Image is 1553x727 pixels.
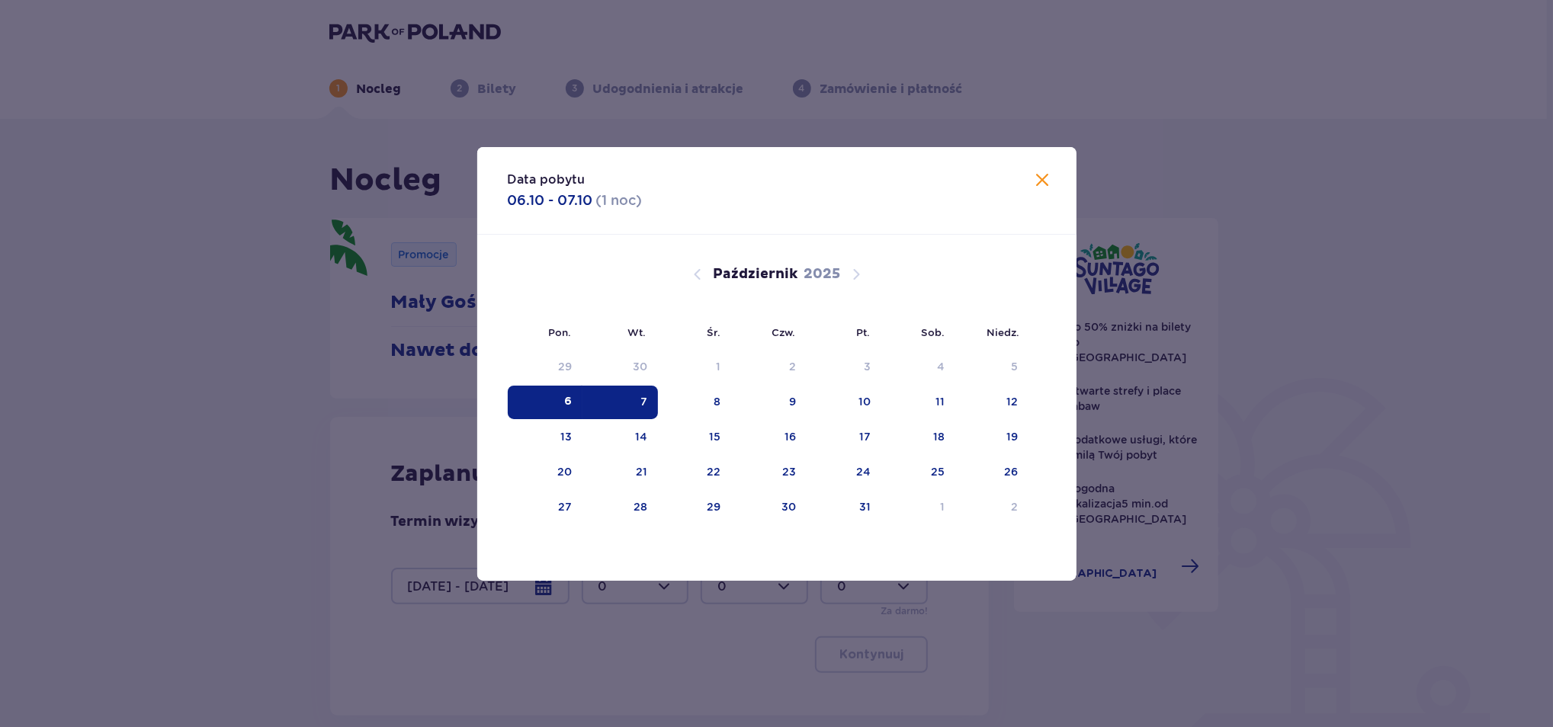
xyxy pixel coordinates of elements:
[628,326,647,338] small: Wt.
[955,491,1029,524] td: 2
[859,429,871,444] div: 17
[560,429,572,444] div: 13
[1005,464,1019,479] div: 26
[856,464,871,479] div: 24
[1012,359,1019,374] div: 5
[582,386,658,419] td: Data zaznaczona. wtorek, 7 października 2025
[781,499,796,514] div: 30
[1034,171,1052,191] button: Zamknij
[636,464,647,479] div: 21
[782,464,796,479] div: 23
[807,351,882,384] td: Data niedostępna. piątek, 3 października 2025
[789,394,796,409] div: 9
[940,499,945,514] div: 1
[804,265,840,283] p: 2025
[508,491,583,524] td: 27
[658,491,732,524] td: 29
[881,491,955,524] td: 1
[558,359,572,374] div: 29
[987,326,1020,338] small: Niedz.
[508,171,586,188] p: Data pobytu
[731,491,807,524] td: 30
[807,421,882,454] td: 17
[731,456,807,489] td: 23
[658,456,732,489] td: 22
[658,421,732,454] td: 15
[881,456,955,489] td: 25
[955,351,1029,384] td: Data niedostępna. niedziela, 5 października 2025
[1012,499,1019,514] div: 2
[955,421,1029,454] td: 19
[857,326,871,338] small: Pt.
[881,386,955,419] td: 11
[596,191,643,210] p: ( 1 noc )
[658,386,732,419] td: 8
[508,351,583,384] td: Data niedostępna. poniedziałek, 29 września 2025
[558,499,572,514] div: 27
[731,386,807,419] td: 9
[881,421,955,454] td: 18
[731,351,807,384] td: Data niedostępna. czwartek, 2 października 2025
[582,491,658,524] td: 28
[582,456,658,489] td: 21
[713,265,797,283] p: Październik
[858,394,871,409] div: 10
[714,394,720,409] div: 8
[807,456,882,489] td: 24
[716,359,720,374] div: 1
[785,429,796,444] div: 16
[1007,429,1019,444] div: 19
[807,386,882,419] td: 10
[707,464,720,479] div: 22
[508,191,593,210] p: 06.10 - 07.10
[731,421,807,454] td: 16
[688,265,707,283] button: Poprzedni miesiąc
[931,464,945,479] div: 25
[508,456,583,489] td: 20
[635,429,647,444] div: 14
[1007,394,1019,409] div: 12
[582,351,658,384] td: Data niedostępna. wtorek, 30 września 2025
[549,326,572,338] small: Pon.
[658,351,732,384] td: Data niedostępna. środa, 1 października 2025
[582,421,658,454] td: 14
[633,359,647,374] div: 30
[564,394,572,409] div: 6
[933,429,945,444] div: 18
[709,429,720,444] div: 15
[847,265,865,283] button: Następny miesiąc
[864,359,871,374] div: 3
[807,491,882,524] td: 31
[789,359,796,374] div: 2
[955,386,1029,419] td: 12
[508,421,583,454] td: 13
[935,394,945,409] div: 11
[881,351,955,384] td: Data niedostępna. sobota, 4 października 2025
[634,499,647,514] div: 28
[922,326,945,338] small: Sob.
[772,326,796,338] small: Czw.
[955,456,1029,489] td: 26
[707,499,720,514] div: 29
[640,394,647,409] div: 7
[859,499,871,514] div: 31
[708,326,721,338] small: Śr.
[937,359,945,374] div: 4
[557,464,572,479] div: 20
[508,386,583,419] td: Data zaznaczona. poniedziałek, 6 października 2025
